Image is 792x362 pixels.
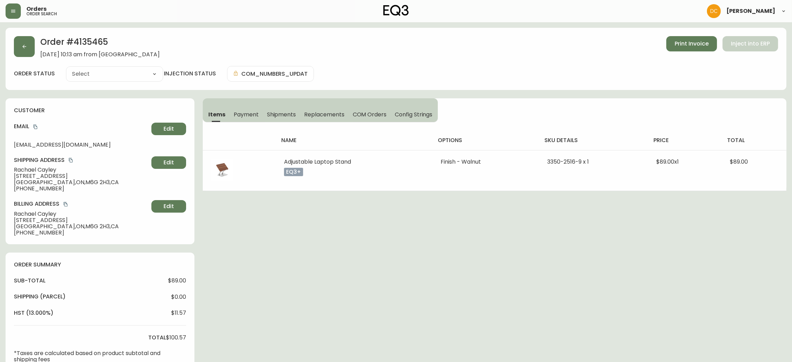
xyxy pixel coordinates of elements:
h4: options [438,137,533,144]
span: [GEOGRAPHIC_DATA] , ON , M6G 2H3 , CA [14,223,149,230]
h4: customer [14,107,186,114]
button: copy [62,201,69,208]
span: Rachael Cayley [14,211,149,217]
span: $0.00 [171,294,186,300]
span: 3350-2516-9 x 1 [547,158,589,166]
span: $89.00 [730,158,748,166]
span: [GEOGRAPHIC_DATA] , ON , M6G 2H3 , CA [14,179,149,186]
span: Config Strings [395,111,432,118]
h4: Billing Address [14,200,149,208]
span: Edit [164,159,174,166]
span: $100.57 [166,335,186,341]
span: Replacements [304,111,344,118]
button: Edit [151,200,186,213]
h4: Shipping Address [14,156,149,164]
h5: order search [26,12,57,16]
span: $89.00 [168,278,186,284]
h4: injection status [164,70,216,77]
span: Orders [26,6,47,12]
span: $89.00 x 1 [656,158,679,166]
span: [PHONE_NUMBER] [14,186,149,192]
span: Payment [234,111,259,118]
h4: hst (13.000%) [14,309,53,317]
span: [STREET_ADDRESS] [14,173,149,179]
img: logo [383,5,409,16]
span: Shipments [267,111,296,118]
h4: sub-total [14,277,45,285]
h4: Shipping ( Parcel ) [14,293,66,301]
li: Finish - Walnut [441,159,531,165]
span: Rachael Cayley [14,167,149,173]
button: Edit [151,123,186,135]
h4: Email [14,123,149,130]
span: Edit [164,203,174,210]
span: COM Orders [353,111,387,118]
h4: name [281,137,427,144]
span: [PHONE_NUMBER] [14,230,149,236]
span: [STREET_ADDRESS] [14,217,149,223]
span: Edit [164,125,174,133]
button: Edit [151,156,186,169]
h4: sku details [544,137,642,144]
h2: Order # 4135465 [40,36,160,51]
h4: total [727,137,781,144]
span: Print Invoice [675,40,709,48]
button: copy [32,123,39,130]
h4: price [653,137,716,144]
span: Adjustable Laptop Stand [284,158,351,166]
span: $11.57 [171,310,186,316]
h4: total [148,334,166,342]
span: Items [208,111,225,118]
span: [PERSON_NAME] [726,8,775,14]
button: copy [67,157,74,164]
span: [DATE] 10:13 am from [GEOGRAPHIC_DATA] [40,51,160,58]
h4: order summary [14,261,186,269]
img: b8482d8d-515f-4851-84e7-ec63417c6601Optional[branch-adjustable-laptop-stand].jpg [211,159,233,181]
span: [EMAIL_ADDRESS][DOMAIN_NAME] [14,142,149,148]
label: order status [14,70,55,77]
img: 7eb451d6983258353faa3212700b340b [707,4,721,18]
button: Print Invoice [666,36,717,51]
p: eq3+ [284,168,303,176]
